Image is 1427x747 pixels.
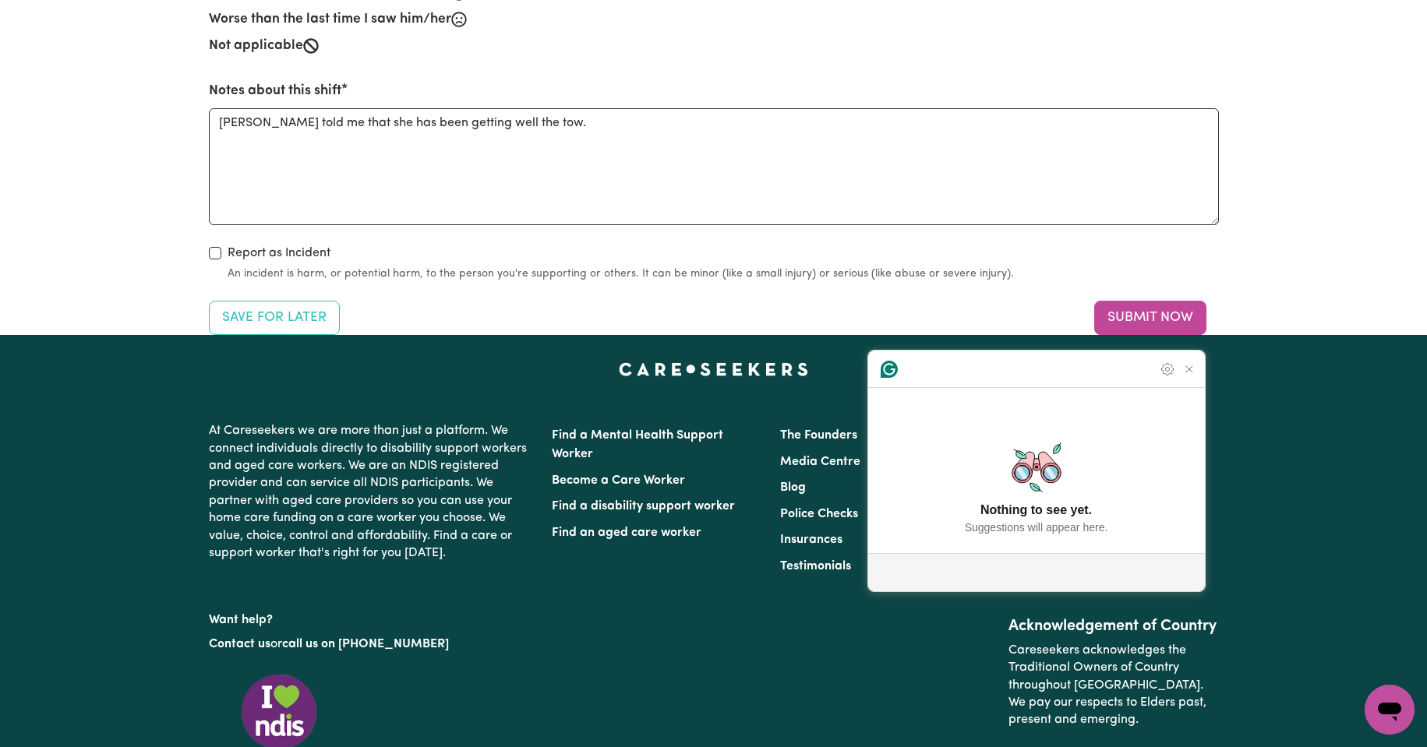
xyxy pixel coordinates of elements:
a: Media Centre [780,456,860,468]
small: An incident is harm, or potential harm, to the person you're supporting or others. It can be mino... [228,266,1219,282]
iframe: Button to launch messaging window [1365,685,1415,735]
h2: Acknowledgement of Country [1008,617,1218,636]
label: Worse than the last time I saw him/her [209,9,451,30]
p: or [209,629,533,659]
a: Find a disability support worker [552,500,735,513]
label: Report as Incident [228,244,330,263]
label: Notes about this shift [209,81,341,101]
a: Find a Mental Health Support Worker [552,429,723,460]
p: Careseekers acknowledges the Traditional Owners of Country throughout [GEOGRAPHIC_DATA]. We pay o... [1008,636,1218,735]
button: Submit your job report [1094,301,1206,335]
a: Insurances [780,534,842,546]
textarea: To enrich screen reader interactions, please activate Accessibility in Grammarly extension settings [209,108,1219,225]
label: Not applicable [209,36,303,56]
a: Find an aged care worker [552,527,701,539]
a: Become a Care Worker [552,474,685,487]
a: Testimonials [780,560,851,573]
a: The Founders [780,429,857,442]
p: At Careseekers we are more than just a platform. We connect individuals directly to disability su... [209,416,533,568]
a: call us on [PHONE_NUMBER] [282,638,449,650]
a: Careseekers home page [619,363,808,375]
p: Want help? [209,605,533,629]
button: Save your job report [209,301,340,335]
a: Blog [780,481,806,494]
a: Contact us [209,638,270,650]
a: Police Checks [780,508,858,520]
